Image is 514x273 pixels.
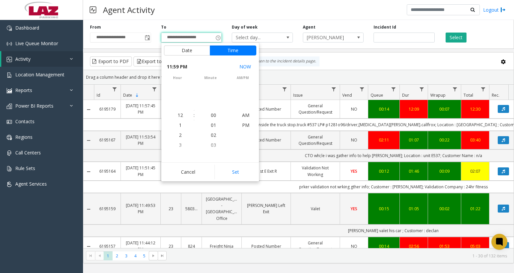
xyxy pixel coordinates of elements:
span: [PERSON_NAME] [303,33,351,42]
span: Go to the next page [151,253,156,258]
span: Power BI Reports [15,103,53,109]
a: Collapse Details [83,207,94,212]
button: Set [214,165,256,179]
a: [PERSON_NAME] Left Exit [246,202,287,215]
label: From [90,24,101,30]
a: Validation Not Working [295,165,336,177]
a: 00:22 [432,137,457,143]
span: YES [351,168,357,174]
a: Activity [1,51,83,67]
a: Id Filter Menu [110,85,119,94]
img: 'icon' [7,166,12,171]
a: 01:46 [404,168,424,174]
span: Page 5 [140,251,149,260]
div: 02:07 [465,168,485,174]
span: Dur [402,92,409,98]
button: Time tab [210,45,256,55]
span: Toggle popup [143,33,151,42]
span: Reports [15,87,32,93]
a: 00:02 [432,206,457,212]
span: Go to the next page [149,251,158,260]
span: 11:59 PM [167,62,187,71]
span: Page 2 [113,251,122,260]
span: hour [161,75,194,80]
img: 'icon' [7,119,12,125]
div: 02:11 [372,137,395,143]
span: 00 [211,112,216,118]
span: 2 [179,132,182,138]
a: NO [344,137,364,143]
a: 23 [165,206,177,212]
span: Go to the last page [160,253,165,258]
a: 6195167 [98,137,117,143]
a: NO [344,106,364,112]
span: 02 [211,132,216,138]
a: Lane Filter Menu [280,85,289,94]
a: Total Filter Menu [479,85,488,94]
kendo-pager-info: 1 - 30 of 132 items [171,253,507,259]
a: 580368 [185,206,198,212]
a: 01:53 [432,243,457,249]
a: Valet [295,206,336,212]
a: 00:12 [372,168,395,174]
button: Cancel [164,165,213,179]
button: Select [446,33,467,43]
a: Queue Filter Menu [389,85,398,94]
span: 03 [211,142,216,148]
div: 01:22 [465,206,485,212]
span: Location Management [15,71,64,78]
a: [DATE] 11:57:45 PM [125,103,156,115]
a: NO [344,243,364,249]
label: Incident Id [374,24,396,30]
a: 03:40 [465,137,485,143]
a: 01:05 [404,206,424,212]
span: Vend [342,92,352,98]
a: Collapse Details [83,169,94,174]
div: 12:30 [465,106,485,112]
a: [DATE] 11:49:53 PM [125,202,156,215]
a: 00:14 [372,106,395,112]
span: Go to the last page [158,251,167,260]
span: Live Queue Monitor [15,40,58,46]
label: Agent [303,24,315,30]
img: 'icon' [7,72,12,78]
span: Total [464,92,473,98]
a: Freight Ninja [206,243,237,249]
a: 05:03 [465,243,485,249]
div: Data table [83,85,514,248]
a: 00:07 [432,106,457,112]
a: 31st E Exit R [246,168,287,174]
img: 'icon' [7,182,12,187]
span: NO [351,137,357,143]
span: AM/PM [227,75,259,80]
span: NO [351,106,357,112]
span: 3 [179,142,182,148]
a: 23 [165,243,177,249]
span: Page 3 [122,251,131,260]
img: 'icon' [7,41,12,46]
a: Posted Number [246,137,287,143]
a: General Question/Request [295,134,336,146]
a: 12:09 [404,106,424,112]
span: minute [195,75,227,80]
span: Dashboard [15,25,39,31]
a: 00:15 [372,206,395,212]
span: Rule Sets [15,165,35,171]
a: Posted Number [246,243,287,249]
a: General Question/Request [295,103,336,115]
span: Sortable [134,93,140,98]
a: 01:07 [404,137,424,143]
a: Collapse Details [83,244,94,249]
a: [GEOGRAPHIC_DATA] - [GEOGRAPHIC_DATA] Office [206,196,237,222]
a: 6195159 [98,206,117,212]
a: [DATE] 11:53:54 PM [125,134,156,146]
button: Date tab [164,45,210,55]
a: 02:56 [404,243,424,249]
